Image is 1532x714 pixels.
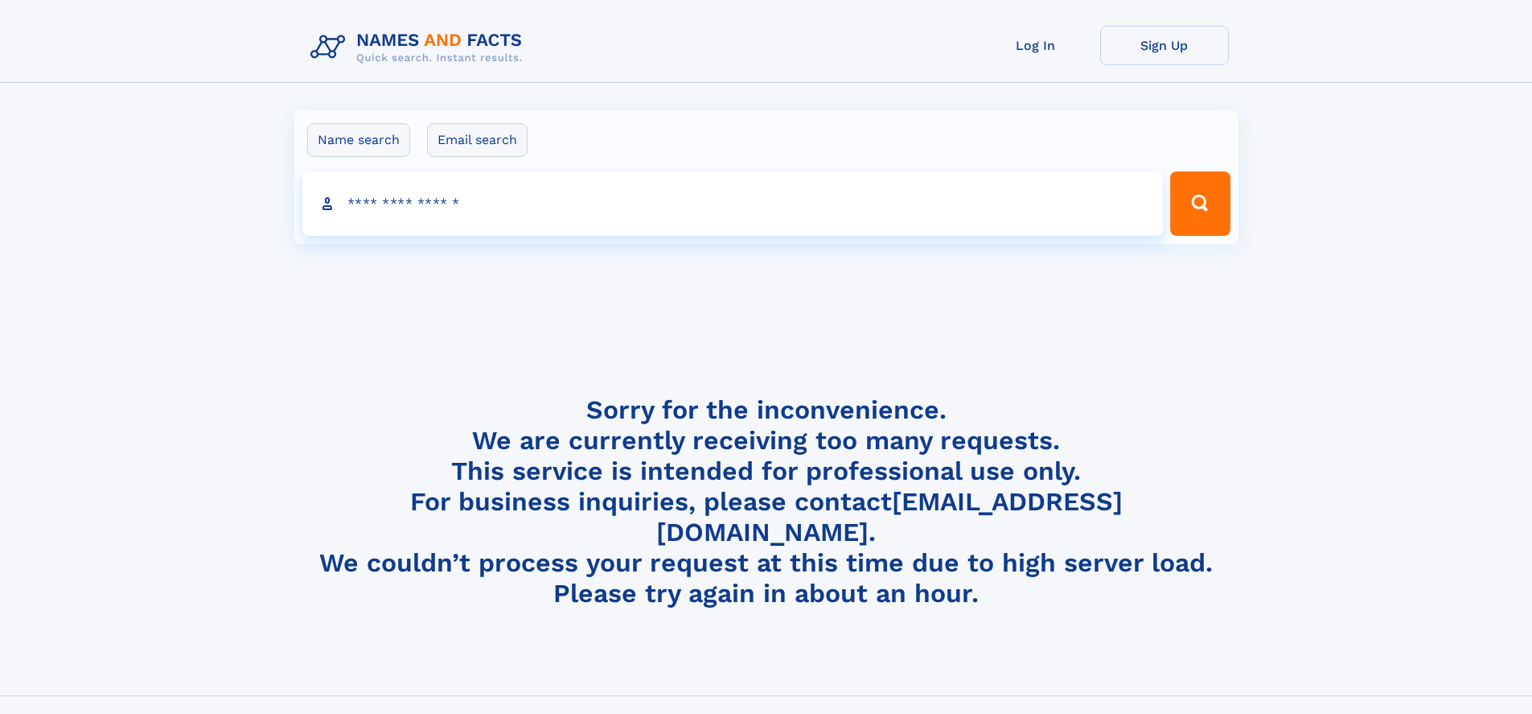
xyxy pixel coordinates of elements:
[1100,26,1229,65] a: Sign Up
[307,123,410,157] label: Name search
[1170,171,1230,236] button: Search Button
[656,486,1123,547] a: [EMAIL_ADDRESS][DOMAIN_NAME]
[971,26,1100,65] a: Log In
[302,171,1164,236] input: search input
[304,26,536,69] img: Logo Names and Facts
[427,123,528,157] label: Email search
[304,394,1229,609] h4: Sorry for the inconvenience. We are currently receiving too many requests. This service is intend...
